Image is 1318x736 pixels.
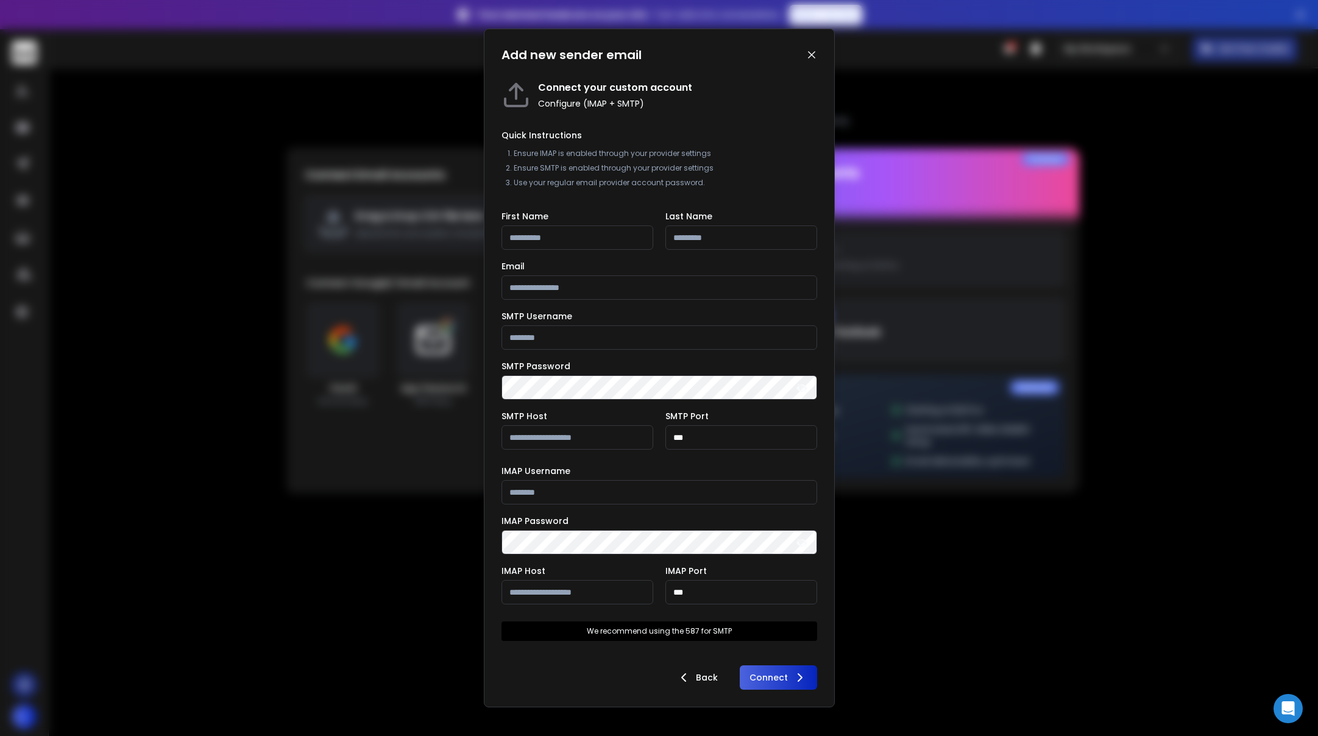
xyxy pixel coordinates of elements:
label: IMAP Username [501,467,570,475]
h2: Quick Instructions [501,129,817,141]
label: SMTP Username [501,312,572,320]
label: First Name [501,212,548,221]
li: Use your regular email provider account password. [514,178,817,188]
label: IMAP Host [501,567,545,575]
button: Back [667,665,728,690]
h1: Add new sender email [501,46,642,63]
div: Open Intercom Messenger [1274,694,1303,723]
p: We recommend using the 587 for SMTP [587,626,732,636]
li: Ensure IMAP is enabled through your provider settings [514,149,817,158]
h1: Connect your custom account [538,80,692,95]
p: Configure (IMAP + SMTP) [538,97,692,110]
button: Connect [740,665,817,690]
li: Ensure SMTP is enabled through your provider settings [514,163,817,173]
label: IMAP Port [665,567,707,575]
label: SMTP Password [501,362,570,370]
label: IMAP Password [501,517,569,525]
label: Last Name [665,212,712,221]
label: Email [501,262,525,271]
label: SMTP Port [665,412,709,420]
label: SMTP Host [501,412,547,420]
